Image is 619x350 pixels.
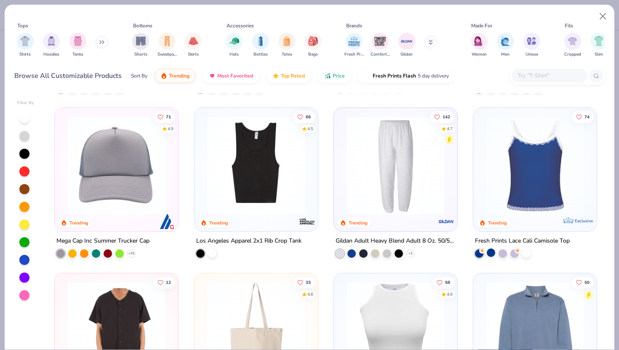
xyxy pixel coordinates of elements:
span: Shorts [134,51,147,58]
div: Fits [565,22,573,29]
button: filter button [278,33,295,58]
span: Bags [308,51,318,58]
button: filter button [471,33,488,58]
div: Browse All Customizable Products [14,71,122,81]
span: + 1 [408,251,413,256]
input: Try "T-Shirt" [517,71,582,80]
div: 4.9 [168,126,173,132]
div: Brands [346,22,362,29]
span: Shirts [19,51,31,58]
img: Gildan Image [400,35,413,48]
div: Accessories [227,22,254,29]
img: bdcdfa26-1369-44b7-83e8-024d99246d52 [449,116,555,214]
div: Tops [17,22,28,29]
button: Like [432,276,454,288]
img: Men Image [501,36,510,46]
img: Comfort Colors Image [374,35,387,48]
button: filter button [305,33,322,58]
span: Comfort Colors [371,51,390,58]
button: Fresh Prints Flash5 day delivery [358,69,455,83]
span: 50 [584,280,590,284]
img: babdc877-5b71-4637-b930-aa0e5ad35ba9 [309,116,416,214]
span: Totes [282,51,292,58]
button: Like [293,276,315,288]
div: filter for Fresh Prints [344,33,364,58]
img: Bags Image [308,36,318,46]
button: filter button [344,33,364,58]
span: Trending [169,72,189,79]
img: Tanks Image [73,36,83,46]
button: filter button [17,33,34,58]
button: filter button [226,33,243,58]
div: 4.5 [307,126,313,132]
div: Sort By [131,72,147,80]
img: Shorts Image [136,36,146,46]
button: filter button [43,33,60,58]
img: Slim Image [594,36,603,46]
button: Like [430,111,454,123]
button: filter button [398,33,415,58]
div: Mega Cap Inc Summer Trucker Cap [56,236,149,246]
span: Cropped [564,51,581,58]
img: TopRated.gif [272,72,279,79]
button: Price [318,69,351,83]
img: Shirts Image [20,36,30,46]
div: 4.6 [307,291,313,297]
div: filter for Gildan [398,33,415,58]
button: filter button [371,33,390,58]
img: 6c4b066c-2f15-42b2-bf81-c85d51316157 [203,116,309,214]
div: Los Angeles Apparel 2x1 Rib Crop Tank [196,236,301,246]
div: filter for Slim [590,33,607,58]
div: 4.7 [447,126,453,132]
div: Filter By [17,100,34,106]
img: Gildan logo [438,213,455,230]
span: Men [501,51,510,58]
span: Bottles [253,51,268,58]
span: Hoodies [43,51,59,58]
img: 13b9c606-79b1-4059-b439-68fabb1693f9 [342,116,449,214]
div: filter for Skirts [185,33,202,58]
div: filter for Bags [305,33,322,58]
img: Los Angeles Apparel logo [299,213,315,230]
div: filter for Cropped [564,33,581,58]
span: Unisex [526,51,538,58]
div: filter for Sweatpants [157,33,177,58]
span: Slim [595,51,603,58]
span: + 31 [128,251,135,256]
button: Like [293,111,315,123]
span: Fresh Prints Flash [373,72,416,79]
button: filter button [497,33,514,58]
img: Fresh Prints Image [348,35,360,48]
div: filter for Tanks [69,33,86,58]
span: Tanks [72,51,83,58]
div: filter for Shorts [132,33,149,58]
button: Top Rated [266,69,311,83]
img: most_fav.gif [209,72,216,79]
div: Gildan Adult Heavy Blend Adult 8 Oz. 50/50 Sweatpants [336,236,456,246]
div: filter for Shirts [17,33,34,58]
span: 74 [584,115,590,119]
img: Bottles Image [256,36,265,46]
button: Like [572,111,594,123]
span: Sweatpants [157,51,177,58]
img: Hats Image [229,36,239,46]
span: Gildan [400,51,413,58]
div: filter for Totes [278,33,295,58]
span: Top Rated [281,72,305,79]
img: Hoodies Image [47,36,56,46]
span: 142 [443,115,450,119]
img: Skirts Image [189,36,198,46]
button: filter button [564,33,581,58]
span: Exclusive [575,218,593,224]
button: filter button [69,33,86,58]
span: 58 [445,280,450,284]
span: Price [333,72,345,79]
img: 9e140c90-e119-4704-82d8-5c3fb2806cdf [63,116,170,214]
span: 12 [166,280,171,284]
button: Like [153,276,175,288]
button: Like [572,276,594,288]
div: Bottoms [133,22,152,29]
img: d2e93f27-f460-4e7a-bcfc-75916c5962f1 [482,116,588,214]
div: filter for Unisex [523,33,540,58]
span: 33 [305,280,310,284]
